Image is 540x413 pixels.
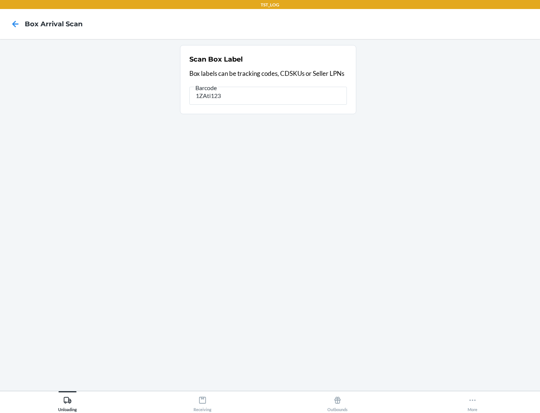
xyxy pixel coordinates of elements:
[270,391,405,412] button: Outbounds
[468,393,477,412] div: More
[327,393,348,412] div: Outbounds
[135,391,270,412] button: Receiving
[405,391,540,412] button: More
[189,69,347,78] p: Box labels can be tracking codes, CDSKUs or Seller LPNs
[193,393,211,412] div: Receiving
[25,19,82,29] h4: Box Arrival Scan
[189,87,347,105] input: Barcode
[194,84,218,92] span: Barcode
[58,393,77,412] div: Unloading
[261,2,279,8] p: TST_LOG
[189,54,243,64] h2: Scan Box Label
